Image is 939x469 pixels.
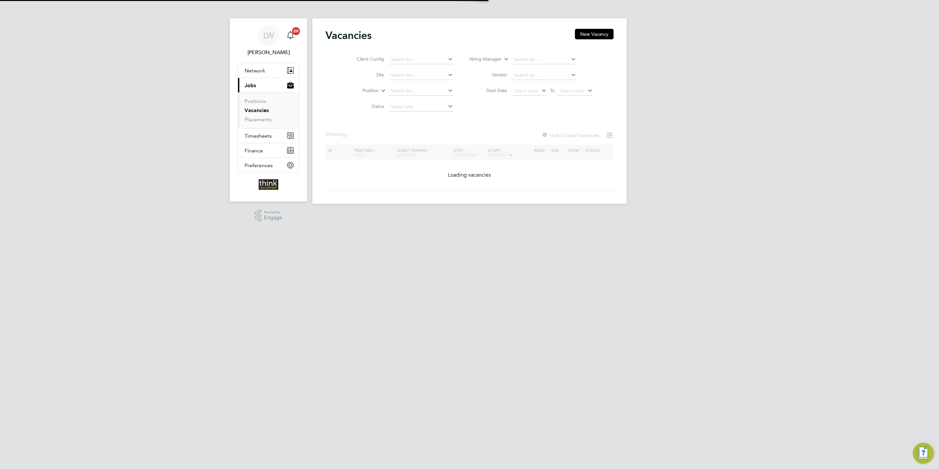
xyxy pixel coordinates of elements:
[346,56,384,62] label: Client Config
[346,103,384,109] label: Status
[469,88,507,93] label: Start Date
[292,27,300,35] span: 20
[245,82,256,88] span: Jobs
[512,55,576,64] input: Search for...
[464,56,502,63] label: Hiring Manager
[238,49,299,56] span: Lee Whitehead
[389,102,453,111] input: Select one
[238,78,299,92] button: Jobs
[389,55,453,64] input: Search for...
[245,68,265,74] span: Network
[245,133,272,139] span: Timesheets
[512,71,576,80] input: Search for...
[469,72,507,78] label: Vendor
[245,147,263,154] span: Finance
[389,87,453,96] input: Search for...
[264,215,282,221] span: Engage
[238,92,299,128] div: Jobs
[560,88,584,94] span: Select date
[575,29,614,39] button: New Vacancy
[548,86,557,95] span: To
[238,128,299,143] button: Timesheets
[325,131,351,138] div: Showing
[230,18,307,202] nav: Main navigation
[238,158,299,172] button: Preferences
[542,132,599,138] label: Hide Closed Vacancies
[325,29,372,42] h2: Vacancies
[346,72,384,78] label: Site
[341,88,378,94] label: Position
[238,179,299,190] a: Go to home page
[245,116,272,123] a: Placements
[346,131,350,138] span: ...
[389,71,453,80] input: Search for...
[255,209,283,222] a: Powered byEngage
[514,88,538,94] span: Select date
[245,107,269,113] a: Vacancies
[263,31,274,40] span: LW
[238,143,299,158] button: Finance
[264,209,282,215] span: Powered by
[238,63,299,78] button: Network
[284,25,297,46] a: 20
[913,443,934,464] button: Engage Resource Center
[238,25,299,56] a: LW[PERSON_NAME]
[245,98,266,104] a: Positions
[259,179,278,190] img: thinkrecruitment-logo-retina.png
[245,162,273,168] span: Preferences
